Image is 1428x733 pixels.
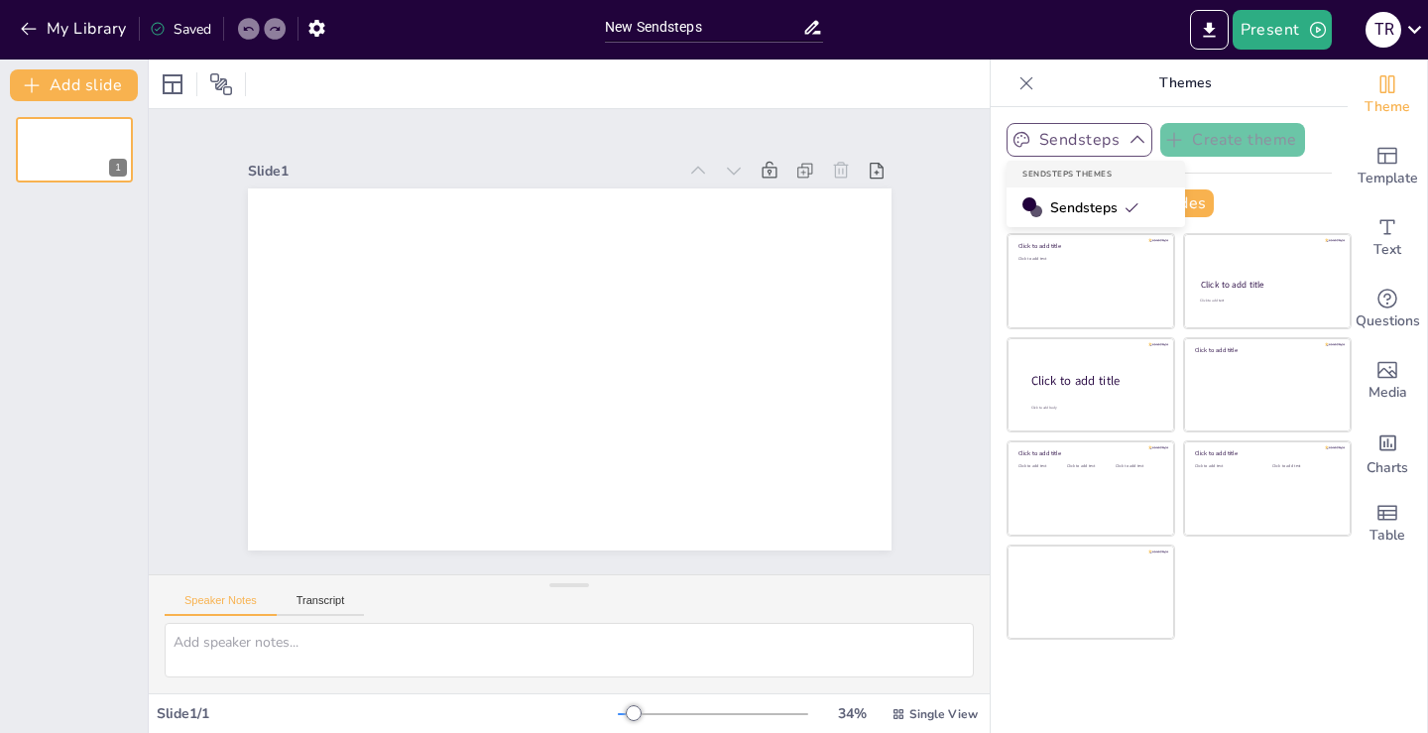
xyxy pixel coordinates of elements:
button: Transcript [277,594,365,616]
div: Click to add text [1272,464,1335,469]
div: Click to add title [1018,449,1160,457]
div: Click to add text [1018,257,1160,262]
div: Change the overall theme [1348,60,1427,131]
div: Click to add title [1195,449,1337,457]
div: Click to add text [1200,299,1332,304]
div: Add charts and graphs [1348,417,1427,488]
div: Layout [157,68,188,100]
div: Click to add text [1067,464,1112,469]
div: Click to add text [1195,464,1257,469]
div: Add images, graphics, shapes or video [1348,345,1427,417]
span: Template [1358,168,1418,189]
span: Charts [1367,457,1408,479]
div: Click to add title [1201,279,1333,291]
button: Export to PowerPoint [1190,10,1229,50]
div: Saved [150,20,211,39]
span: Text [1373,239,1401,261]
span: Position [209,72,233,96]
div: 1 [109,159,127,177]
div: Click to add title [1031,372,1158,389]
button: Present [1233,10,1332,50]
div: T R [1366,12,1401,48]
span: Questions [1356,310,1420,332]
button: My Library [15,13,135,45]
div: Add text boxes [1348,202,1427,274]
span: Table [1369,525,1405,547]
div: Sendsteps Themes [1007,161,1185,187]
span: Single View [909,706,978,722]
button: Create theme [1160,123,1305,157]
span: Media [1368,382,1407,404]
div: Slide 1 / 1 [157,704,618,723]
div: 34 % [828,704,876,723]
button: Sendsteps [1007,123,1152,157]
div: Add ready made slides [1348,131,1427,202]
p: Themes [1042,60,1328,107]
div: Get real-time input from your audience [1348,274,1427,345]
button: Speaker Notes [165,594,277,616]
div: Click to add text [1116,464,1160,469]
div: Add a table [1348,488,1427,559]
span: Theme [1365,96,1410,118]
span: Sendsteps [1050,198,1139,217]
div: 1 [16,117,133,183]
button: Add slide [10,69,138,101]
div: Click to add body [1031,405,1156,410]
button: T R [1366,10,1401,50]
div: Click to add title [1195,346,1337,354]
div: Slide 1 [248,162,677,181]
div: Click to add text [1018,464,1063,469]
div: Click to add title [1018,242,1160,250]
input: Insert title [605,13,802,42]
